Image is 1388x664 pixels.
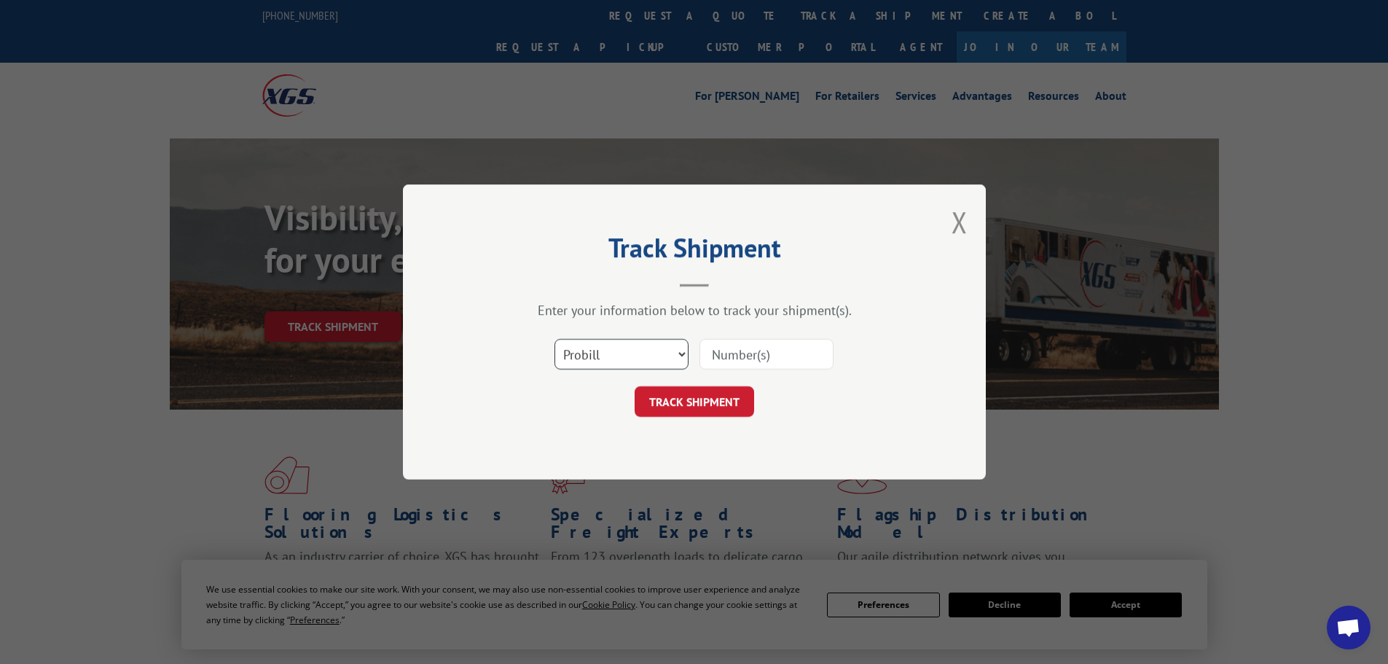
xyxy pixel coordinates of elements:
[952,203,968,241] button: Close modal
[699,339,834,370] input: Number(s)
[476,238,913,265] h2: Track Shipment
[635,386,754,417] button: TRACK SHIPMENT
[476,302,913,319] div: Enter your information below to track your shipment(s).
[1327,606,1371,649] div: Open chat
